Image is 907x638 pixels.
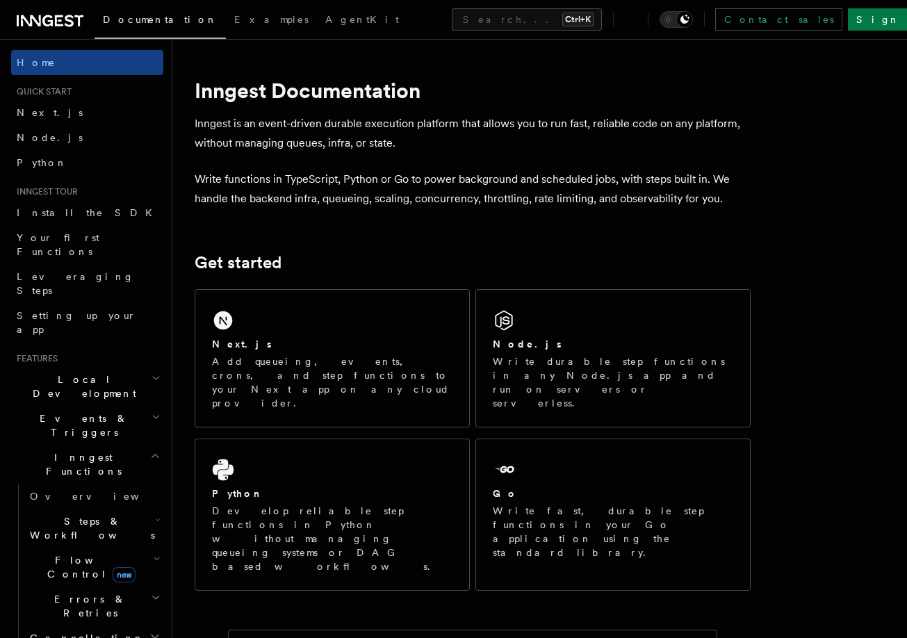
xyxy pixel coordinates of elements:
kbd: Ctrl+K [562,13,594,26]
span: Steps & Workflows [24,514,155,542]
span: Your first Functions [17,232,99,257]
a: Setting up your app [11,303,163,342]
h2: Next.js [212,337,272,351]
h1: Inngest Documentation [195,78,751,103]
button: Flow Controlnew [24,548,163,587]
span: Node.js [17,132,83,143]
span: Errors & Retries [24,592,151,620]
a: Next.jsAdd queueing, events, crons, and step functions to your Next app on any cloud provider. [195,289,470,427]
p: Inngest is an event-driven durable execution platform that allows you to run fast, reliable code ... [195,114,751,153]
button: Toggle dark mode [660,11,693,28]
span: Inngest Functions [11,450,150,478]
span: Features [11,353,58,364]
a: Home [11,50,163,75]
span: Events & Triggers [11,411,152,439]
a: Node.js [11,125,163,150]
button: Search...Ctrl+K [452,8,602,31]
a: GoWrite fast, durable step functions in your Go application using the standard library. [475,439,751,591]
a: Documentation [95,4,226,39]
span: Overview [30,491,173,502]
p: Write fast, durable step functions in your Go application using the standard library. [493,504,733,559]
button: Inngest Functions [11,445,163,484]
button: Local Development [11,367,163,406]
a: Contact sales [715,8,842,31]
a: Node.jsWrite durable step functions in any Node.js app and run on servers or serverless. [475,289,751,427]
button: Steps & Workflows [24,509,163,548]
span: Inngest tour [11,186,78,197]
span: Install the SDK [17,207,161,218]
p: Add queueing, events, crons, and step functions to your Next app on any cloud provider. [212,354,452,410]
p: Develop reliable step functions in Python without managing queueing systems or DAG based workflows. [212,504,452,573]
span: new [113,567,136,582]
a: Overview [24,484,163,509]
span: Home [17,56,56,69]
a: AgentKit [317,4,407,38]
button: Events & Triggers [11,406,163,445]
a: Your first Functions [11,225,163,264]
a: Get started [195,253,281,272]
h2: Python [212,486,263,500]
a: Examples [226,4,317,38]
span: Documentation [103,14,218,25]
a: Leveraging Steps [11,264,163,303]
h2: Node.js [493,337,562,351]
button: Errors & Retries [24,587,163,625]
a: Next.js [11,100,163,125]
span: Setting up your app [17,310,136,335]
span: Flow Control [24,553,153,581]
a: Install the SDK [11,200,163,225]
span: Examples [234,14,309,25]
a: Python [11,150,163,175]
span: AgentKit [325,14,399,25]
span: Quick start [11,86,72,97]
a: PythonDevelop reliable step functions in Python without managing queueing systems or DAG based wo... [195,439,470,591]
h2: Go [493,486,518,500]
p: Write functions in TypeScript, Python or Go to power background and scheduled jobs, with steps bu... [195,170,751,208]
span: Local Development [11,373,152,400]
span: Leveraging Steps [17,271,134,296]
span: Next.js [17,107,83,118]
p: Write durable step functions in any Node.js app and run on servers or serverless. [493,354,733,410]
span: Python [17,157,67,168]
